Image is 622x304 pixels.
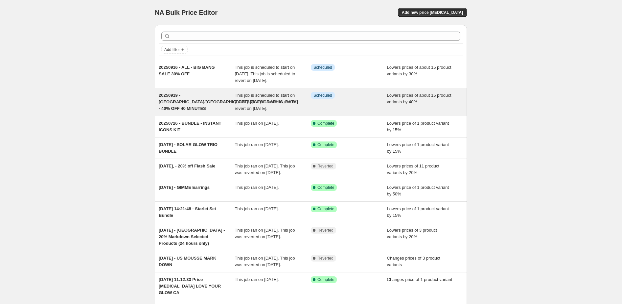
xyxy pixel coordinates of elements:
span: Complete [317,206,334,212]
span: 20250919 - [GEOGRAPHIC_DATA]/[GEOGRAPHIC_DATA]/[GEOGRAPHIC_DATA] - 40% OFF 40 MINUTES [159,93,298,111]
span: Lowers price of 1 product variant by 15% [387,142,449,154]
span: Scheduled [313,93,332,98]
span: This job ran on [DATE]. [235,185,279,190]
span: This job is scheduled to start on [DATE]. This job is scheduled to revert on [DATE]. [235,93,295,111]
span: Changes prices of 3 product variants [387,256,441,267]
span: Add new price [MEDICAL_DATA] [402,10,463,15]
span: [DATE] - SOLAR GLOW TRIO BUNDLE [159,142,218,154]
span: 20250726 - BUNDLE - INSTANT ICONS KIT [159,121,221,132]
span: Scheduled [313,65,332,70]
button: Add new price [MEDICAL_DATA] [398,8,467,17]
span: Lowers price of 1 product variant by 15% [387,206,449,218]
span: Complete [317,121,334,126]
span: [DATE] - [GEOGRAPHIC_DATA] - 20% Markdown Selected Products (24 hours only) [159,228,225,246]
span: This job ran on [DATE]. [235,142,279,147]
span: Lowers prices of about 15 product variants by 40% [387,93,451,104]
span: Reverted [317,164,334,169]
span: Add filter [164,47,180,52]
span: This job ran on [DATE]. This job was reverted on [DATE]. [235,256,295,267]
span: [DATE] 14:21:48 - Starlet Set Bundle [159,206,216,218]
span: Changes price of 1 product variant [387,277,452,282]
span: Lowers price of 1 product variant by 15% [387,121,449,132]
span: [DATE] - GIMME Earrings [159,185,210,190]
button: Add filter [161,46,188,54]
span: Lowers prices of 3 product variants by 20% [387,228,437,239]
span: 20250916 - ALL - BIG BANG SALE 30% OFF [159,65,215,76]
span: This job is scheduled to start on [DATE]. This job is scheduled to revert on [DATE]. [235,65,295,83]
span: This job ran on [DATE]. This job was reverted on [DATE]. [235,164,295,175]
span: This job ran on [DATE]. [235,206,279,211]
span: Complete [317,277,334,282]
span: [DATE], - 20% off Flash Sale [159,164,215,168]
span: [DATE] 11:12:33 Price [MEDICAL_DATA] LOVE YOUR GLOW CA [159,277,221,295]
span: Lowers prices of about 15 product variants by 30% [387,65,451,76]
span: Lowers price of 1 product variant by 50% [387,185,449,196]
span: [DATE] - US MOUSSE MARK DOWN [159,256,216,267]
span: Reverted [317,256,334,261]
span: Complete [317,142,334,147]
span: This job ran on [DATE]. This job was reverted on [DATE]. [235,228,295,239]
span: Reverted [317,228,334,233]
span: Complete [317,185,334,190]
span: This job ran on [DATE]. [235,277,279,282]
span: This job ran on [DATE]. [235,121,279,126]
span: NA Bulk Price Editor [155,9,218,16]
span: Lowers prices of 11 product variants by 20% [387,164,440,175]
